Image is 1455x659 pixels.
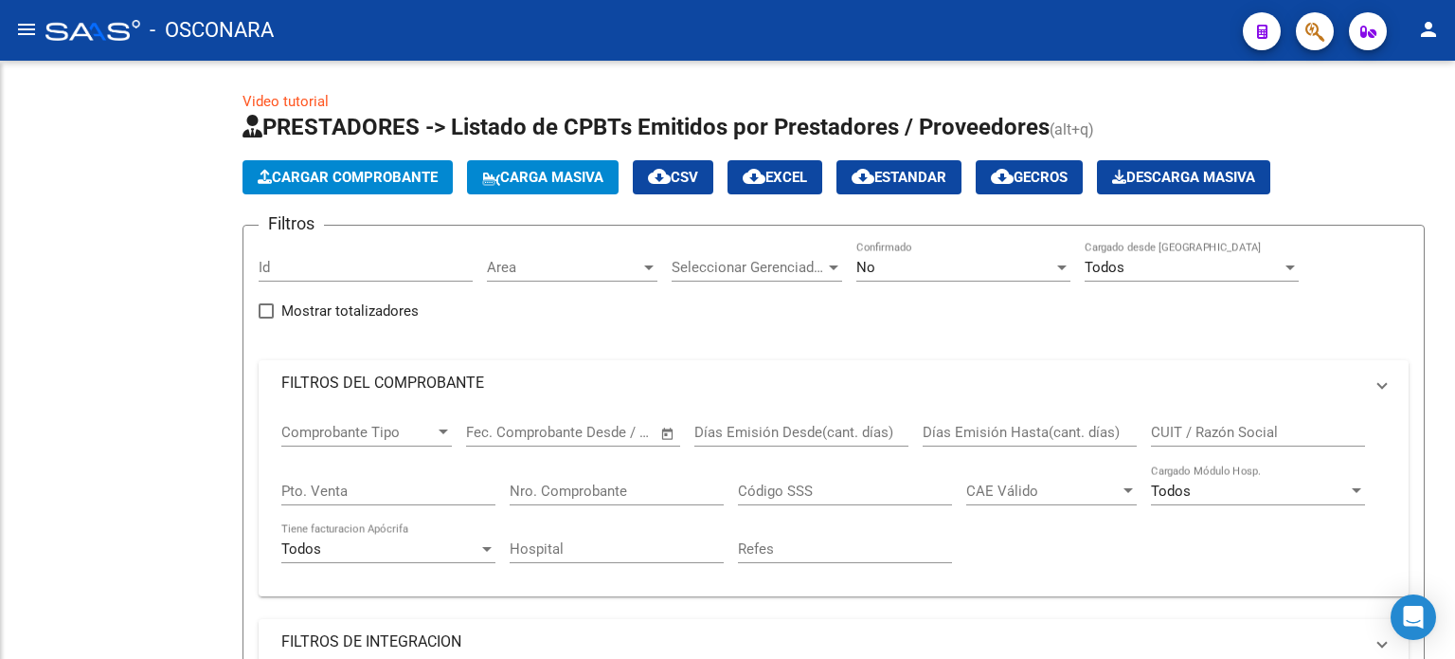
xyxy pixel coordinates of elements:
[852,165,874,188] mat-icon: cloud_download
[1151,483,1191,500] span: Todos
[259,360,1409,406] mat-expansion-panel-header: FILTROS DEL COMPROBANTE
[1112,169,1255,186] span: Descarga Masiva
[743,165,765,188] mat-icon: cloud_download
[727,160,822,194] button: EXCEL
[856,259,875,276] span: No
[648,169,698,186] span: CSV
[648,165,671,188] mat-icon: cloud_download
[672,259,825,276] span: Seleccionar Gerenciador
[281,373,1363,394] mat-panel-title: FILTROS DEL COMPROBANTE
[991,169,1068,186] span: Gecros
[15,18,38,41] mat-icon: menu
[1097,160,1270,194] button: Descarga Masiva
[1417,18,1440,41] mat-icon: person
[281,424,435,441] span: Comprobante Tipo
[1050,120,1094,138] span: (alt+q)
[258,169,438,186] span: Cargar Comprobante
[281,540,321,558] span: Todos
[466,424,543,441] input: Fecha inicio
[836,160,961,194] button: Estandar
[259,211,324,237] h3: Filtros
[150,9,274,51] span: - OSCONARA
[242,114,1050,140] span: PRESTADORES -> Listado de CPBTs Emitidos por Prestadores / Proveedores
[281,632,1363,652] mat-panel-title: FILTROS DE INTEGRACION
[1391,595,1436,640] div: Open Intercom Messenger
[242,160,453,194] button: Cargar Comprobante
[242,93,329,110] a: Video tutorial
[259,406,1409,596] div: FILTROS DEL COMPROBANTE
[991,165,1014,188] mat-icon: cloud_download
[976,160,1083,194] button: Gecros
[1097,160,1270,194] app-download-masive: Descarga masiva de comprobantes (adjuntos)
[633,160,713,194] button: CSV
[966,483,1120,500] span: CAE Válido
[487,259,640,276] span: Area
[743,169,807,186] span: EXCEL
[852,169,946,186] span: Estandar
[560,424,652,441] input: Fecha fin
[1085,259,1124,276] span: Todos
[467,160,619,194] button: Carga Masiva
[657,423,679,445] button: Open calendar
[482,169,603,186] span: Carga Masiva
[281,300,419,322] span: Mostrar totalizadores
